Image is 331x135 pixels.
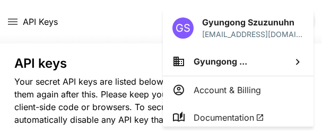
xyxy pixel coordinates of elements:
[163,47,313,76] button: Gyungong ...
[194,84,261,96] p: Account & Billing
[202,29,304,40] p: [EMAIL_ADDRESS][DOMAIN_NAME]
[172,17,194,39] div: GS
[202,16,304,29] p: Gyungong Szuzunuhn
[194,56,247,67] span: Gyungong ...
[194,111,264,124] span: Documentation
[202,29,304,40] div: pytlakkinchelow54690@hotmail.com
